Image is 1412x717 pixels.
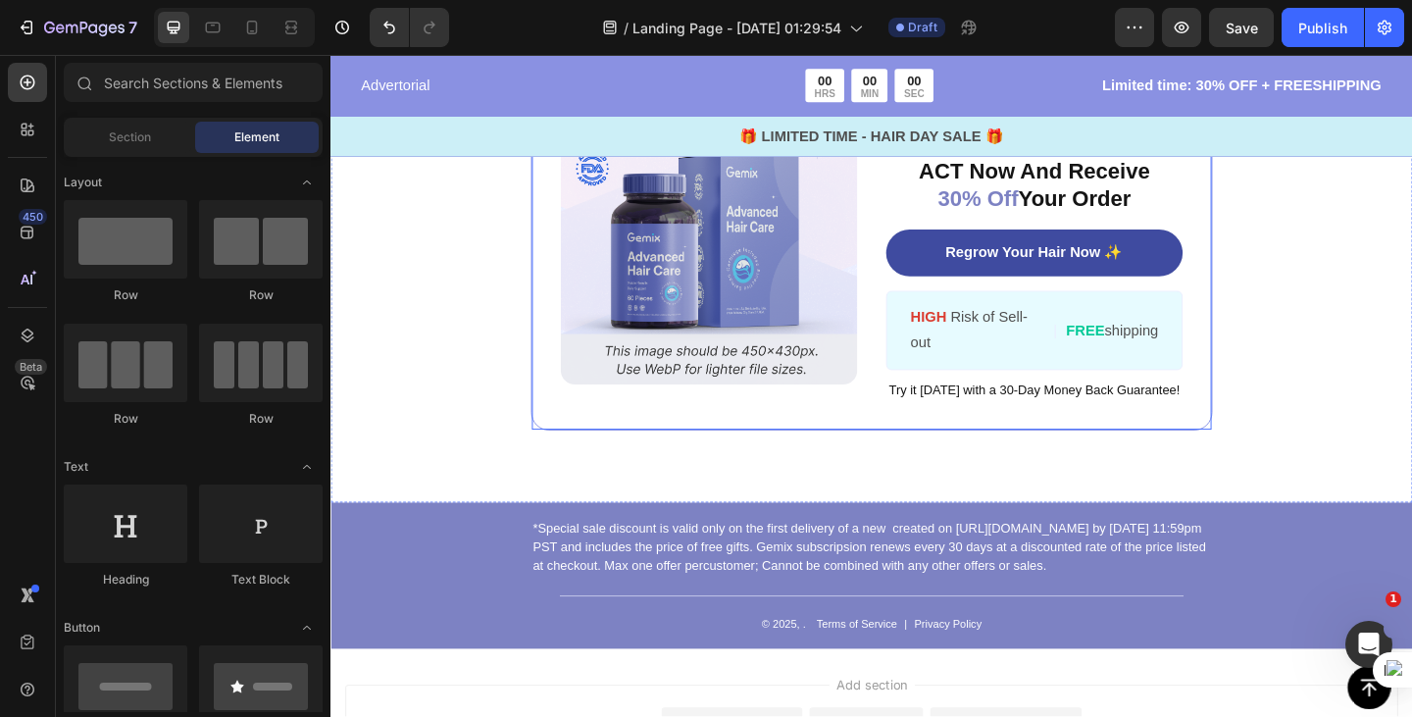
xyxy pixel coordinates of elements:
strong: FREE [800,291,842,308]
span: Save [1226,20,1258,36]
span: Try it [DATE] with a 30-Day Money Back Guarantee! [607,357,924,373]
span: / [624,18,629,38]
p: © 2025, . [469,611,517,629]
button: Publish [1282,8,1364,47]
p: | [624,611,627,629]
span: | [786,291,790,308]
p: Terms of Service [529,611,616,629]
div: Row [64,286,187,304]
span: Landing Page - [DATE] 01:29:54 [632,18,841,38]
span: Toggle open [291,612,323,643]
p: Regrow Your Hair Now ✨ [669,206,861,227]
p: Limited time: 30% OFF + FREESHIPPING [779,23,1143,46]
p: 7 [128,16,137,39]
div: Row [199,286,323,304]
button: 7 [8,8,146,47]
p: ACT Now And Receive Your Order [606,111,925,172]
div: Beta [15,359,47,375]
div: 450 [19,209,47,225]
span: Element [234,128,279,146]
span: Toggle open [291,167,323,198]
div: Undo/Redo [370,8,449,47]
strong: HIGH [630,277,670,293]
iframe: Intercom live chat [1345,621,1392,668]
div: Text Block [199,571,323,589]
p: Risk of Sell-out [630,272,777,329]
span: 30% Off [660,143,747,170]
span: Text [64,458,88,476]
button: Save [1209,8,1274,47]
input: Search Sections & Elements [64,63,323,102]
div: Heading [64,571,187,589]
span: Draft [908,19,937,36]
a: Regrow Your Hair Now ✨ [604,190,927,242]
div: Row [64,410,187,428]
iframe: Design area [330,55,1412,717]
span: Section [109,128,151,146]
img: gempages_432750572815254551-df435beb-1808-4e57-b1e7-3aba17d30661.png [250,36,573,359]
span: Toggle open [291,451,323,483]
span: Button [64,619,100,637]
p: *Special sale discount is valid only on the first delivery of a new created on [URL][DOMAIN_NAME]... [220,505,957,567]
div: Row [199,410,323,428]
span: Layout [64,174,102,191]
p: shipping [800,286,900,315]
span: 1 [1386,591,1401,607]
p: Privacy Policy [634,611,708,629]
p: 🎁 LIMITED TIME - HAIR DAY SALE 🎁 [2,77,1175,101]
div: Publish [1298,18,1347,38]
